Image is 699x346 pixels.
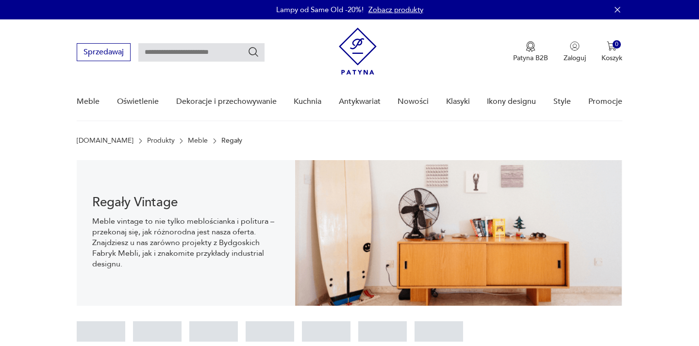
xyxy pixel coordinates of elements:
button: Patyna B2B [513,41,548,63]
img: dff48e7735fce9207bfd6a1aaa639af4.png [295,160,622,306]
button: Sprzedawaj [77,43,131,61]
button: 0Koszyk [601,41,622,63]
a: Meble [77,83,100,120]
a: Meble [188,137,208,145]
a: Style [553,83,571,120]
a: Produkty [147,137,175,145]
a: Promocje [588,83,622,120]
a: Oświetlenie [117,83,159,120]
a: Ikona medaluPatyna B2B [513,41,548,63]
h1: Regały Vintage [92,197,279,208]
div: 0 [613,40,621,49]
a: Nowości [398,83,429,120]
a: Klasyki [446,83,470,120]
button: Zaloguj [564,41,586,63]
p: Regały [221,137,242,145]
a: [DOMAIN_NAME] [77,137,133,145]
a: Kuchnia [294,83,321,120]
p: Lampy od Same Old -20%! [276,5,364,15]
img: Patyna - sklep z meblami i dekoracjami vintage [339,28,377,75]
p: Meble vintage to nie tylko meblościanka i politura – przekonaj się, jak różnorodna jest nasza ofe... [92,216,279,269]
p: Koszyk [601,53,622,63]
a: Dekoracje i przechowywanie [176,83,277,120]
a: Sprzedawaj [77,49,131,56]
img: Ikona medalu [526,41,535,52]
a: Ikony designu [487,83,536,120]
img: Ikonka użytkownika [570,41,580,51]
button: Szukaj [248,46,259,58]
a: Zobacz produkty [368,5,423,15]
p: Zaloguj [564,53,586,63]
a: Antykwariat [339,83,381,120]
p: Patyna B2B [513,53,548,63]
img: Ikona koszyka [607,41,616,51]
